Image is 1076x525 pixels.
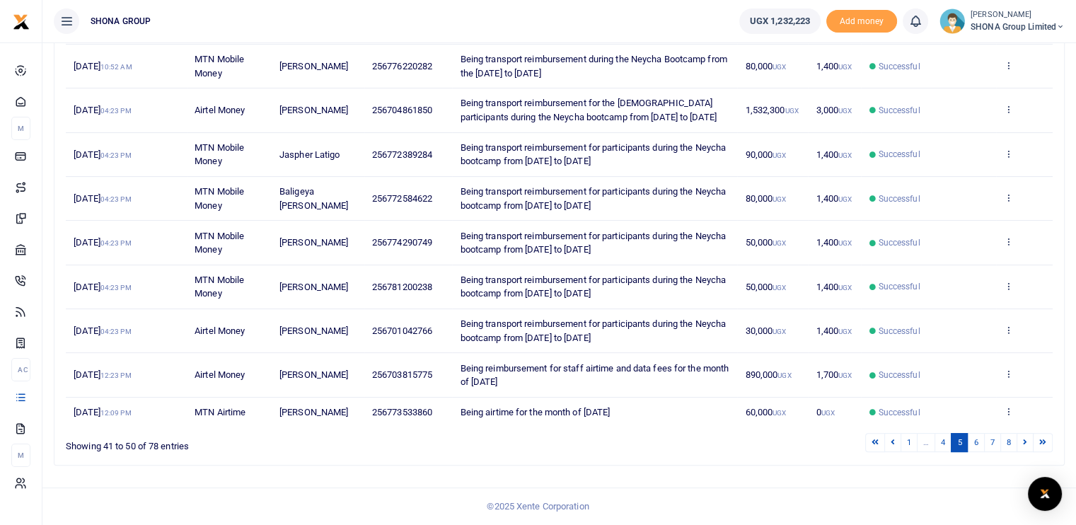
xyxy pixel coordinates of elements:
[879,60,920,73] span: Successful
[734,8,826,34] li: Wallet ballance
[879,104,920,117] span: Successful
[372,282,432,292] span: 256781200238
[816,193,852,204] span: 1,400
[461,318,726,343] span: Being transport reimbursement for participants during the Neycha bootcamp from [DATE] to [DATE]
[74,369,131,380] span: [DATE]
[838,328,852,335] small: UGX
[879,406,920,419] span: Successful
[746,149,787,160] span: 90,000
[279,105,348,115] span: [PERSON_NAME]
[372,105,432,115] span: 256704861850
[461,275,726,299] span: Being transport reimbursement for participants during the Neycha bootcamp from [DATE] to [DATE]
[461,231,726,255] span: Being transport reimbursement for participants during the Neycha bootcamp from [DATE] to [DATE]
[901,433,918,452] a: 1
[773,328,786,335] small: UGX
[279,61,348,71] span: [PERSON_NAME]
[838,239,852,247] small: UGX
[838,107,852,115] small: UGX
[1000,433,1017,452] a: 8
[461,54,727,79] span: Being transport reimbursement during the Neycha Bootcamp from the [DATE] to [DATE]
[100,63,132,71] small: 10:52 AM
[746,369,792,380] span: 890,000
[879,369,920,381] span: Successful
[195,275,244,299] span: MTN Mobile Money
[279,369,348,380] span: [PERSON_NAME]
[879,236,920,249] span: Successful
[838,63,852,71] small: UGX
[746,193,787,204] span: 80,000
[816,407,834,417] span: 0
[461,186,726,211] span: Being transport reimbursement for participants during the Neycha bootcamp from [DATE] to [DATE]
[195,407,245,417] span: MTN Airtime
[372,237,432,248] span: 256774290749
[372,369,432,380] span: 256703815775
[11,358,30,381] li: Ac
[100,371,132,379] small: 12:23 PM
[826,10,897,33] li: Toup your wallet
[971,21,1065,33] span: SHONA Group Limited
[1028,477,1062,511] div: Open Intercom Messenger
[100,107,132,115] small: 04:23 PM
[816,282,852,292] span: 1,400
[838,284,852,292] small: UGX
[74,237,131,248] span: [DATE]
[74,282,131,292] span: [DATE]
[816,105,852,115] span: 3,000
[195,142,244,167] span: MTN Mobile Money
[967,433,984,452] a: 6
[746,237,787,248] span: 50,000
[821,409,835,417] small: UGX
[773,63,786,71] small: UGX
[461,407,611,417] span: Being airtime for the month of [DATE]
[816,325,852,336] span: 1,400
[951,433,968,452] a: 5
[372,407,432,417] span: 256773533860
[100,284,132,292] small: 04:23 PM
[879,280,920,293] span: Successful
[74,61,132,71] span: [DATE]
[372,61,432,71] span: 256776220282
[939,8,965,34] img: profile-user
[838,195,852,203] small: UGX
[74,149,131,160] span: [DATE]
[66,432,471,454] div: Showing 41 to 50 of 78 entries
[372,193,432,204] span: 256772584622
[971,9,1065,21] small: [PERSON_NAME]
[100,409,132,417] small: 12:09 PM
[773,151,786,159] small: UGX
[746,325,787,336] span: 30,000
[279,149,340,160] span: Jaspher Latigo
[279,186,348,211] span: Baligeya [PERSON_NAME]
[785,107,798,115] small: UGX
[13,16,30,26] a: logo-small logo-large logo-large
[879,192,920,205] span: Successful
[879,325,920,337] span: Successful
[279,407,348,417] span: [PERSON_NAME]
[461,363,729,388] span: Being reimbursement for staff airtime and data fees for the month of [DATE]
[826,15,897,25] a: Add money
[816,237,852,248] span: 1,400
[773,195,786,203] small: UGX
[195,186,244,211] span: MTN Mobile Money
[195,54,244,79] span: MTN Mobile Money
[74,325,131,336] span: [DATE]
[74,193,131,204] span: [DATE]
[100,328,132,335] small: 04:23 PM
[195,105,245,115] span: Airtel Money
[74,105,131,115] span: [DATE]
[11,444,30,467] li: M
[750,14,810,28] span: UGX 1,232,223
[279,237,348,248] span: [PERSON_NAME]
[279,325,348,336] span: [PERSON_NAME]
[279,282,348,292] span: [PERSON_NAME]
[816,149,852,160] span: 1,400
[195,325,245,336] span: Airtel Money
[746,105,799,115] span: 1,532,300
[195,231,244,255] span: MTN Mobile Money
[816,369,852,380] span: 1,700
[195,369,245,380] span: Airtel Money
[746,282,787,292] span: 50,000
[85,15,156,28] span: SHONA GROUP
[372,149,432,160] span: 256772389284
[461,142,726,167] span: Being transport reimbursement for participants during the Neycha bootcamp from [DATE] to [DATE]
